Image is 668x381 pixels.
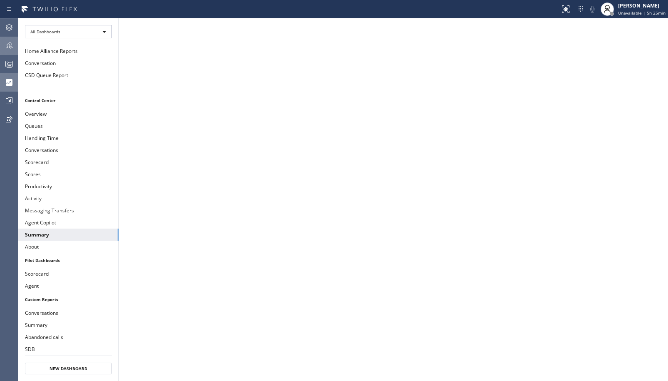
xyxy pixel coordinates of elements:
[18,120,118,132] button: Queues
[18,95,118,106] li: Control Center
[18,319,118,331] button: Summary
[18,57,118,69] button: Conversation
[18,294,118,305] li: Custom Reports
[587,3,598,15] button: Mute
[18,268,118,280] button: Scorecard
[18,168,118,180] button: Scores
[618,2,666,9] div: [PERSON_NAME]
[18,280,118,292] button: Agent
[18,204,118,217] button: Messaging Transfers
[18,192,118,204] button: Activity
[18,331,118,343] button: Abandoned calls
[18,343,118,355] button: SDB
[18,255,118,266] li: Pilot Dashboards
[119,18,668,381] iframe: dashboard_9f6bb337dffe
[18,241,118,253] button: About
[18,180,118,192] button: Productivity
[18,132,118,144] button: Handling Time
[25,363,112,374] button: New Dashboard
[18,69,118,81] button: CSD Queue Report
[18,355,118,367] button: Outbound calls
[18,307,118,319] button: Conversations
[18,45,118,57] button: Home Alliance Reports
[18,217,118,229] button: Agent Copilot
[618,10,666,16] span: Unavailable | 5h 25min
[18,144,118,156] button: Conversations
[18,156,118,168] button: Scorecard
[18,108,118,120] button: Overview
[18,229,118,241] button: Summary
[25,25,112,38] div: All Dashboards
